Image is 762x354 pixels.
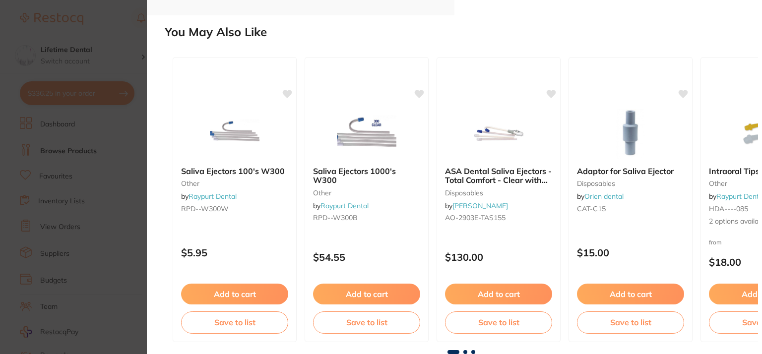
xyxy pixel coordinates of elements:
p: $15.00 [577,247,684,258]
button: Add to cart [313,284,420,304]
p: $5.95 [181,247,288,258]
a: Raypurt Dental [320,201,369,210]
img: Adaptor for Saliva Ejector [598,109,663,159]
b: ASA Dental Saliva Ejectors - Total Comfort - Clear with Blue Tip - 155mm, 1000-Pack [445,167,552,185]
a: Raypurt Dental [189,192,237,201]
button: Save to list [313,311,420,333]
small: RPD--W300W [181,205,288,213]
small: AO-2903E-TAS155 [445,214,552,222]
small: CAT-C15 [577,205,684,213]
img: Saliva Ejectors 1000's W300 [334,109,399,159]
h2: You May Also Like [165,25,758,39]
small: disposables [577,179,684,187]
small: disposables [445,189,552,197]
small: RPD--W300B [313,214,420,222]
b: Adaptor for Saliva Ejector [577,167,684,176]
a: Orien dental [584,192,624,201]
p: $54.55 [313,251,420,263]
button: Add to cart [181,284,288,304]
button: Save to list [445,311,552,333]
b: Saliva Ejectors 1000's W300 [313,167,420,185]
small: other [313,189,420,197]
span: from [709,238,722,246]
p: $130.00 [445,251,552,263]
b: Saliva Ejectors 100's W300 [181,167,288,176]
img: ASA Dental Saliva Ejectors - Total Comfort - Clear with Blue Tip - 155mm, 1000-Pack [466,109,531,159]
button: Add to cart [445,284,552,304]
span: by [313,201,369,210]
span: by [445,201,508,210]
a: [PERSON_NAME] [452,201,508,210]
button: Save to list [577,311,684,333]
img: Saliva Ejectors 100's W300 [202,109,267,159]
span: by [181,192,237,201]
button: Add to cart [577,284,684,304]
button: Save to list [181,311,288,333]
span: by [577,192,624,201]
small: other [181,179,288,187]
